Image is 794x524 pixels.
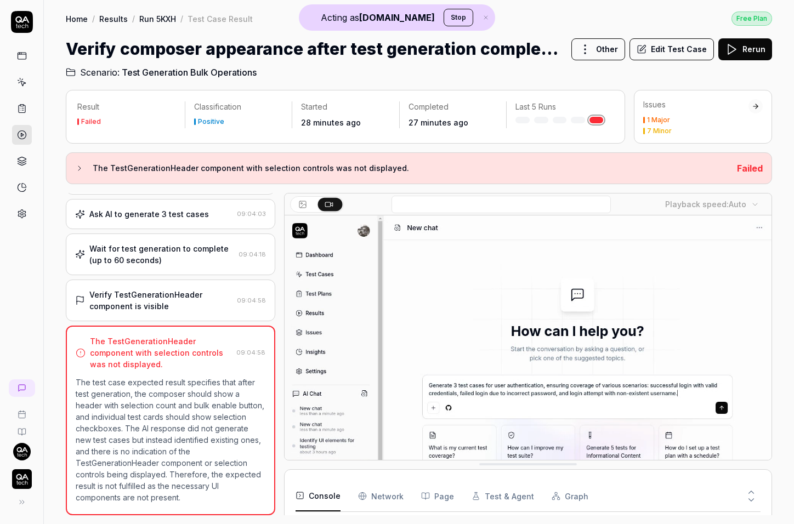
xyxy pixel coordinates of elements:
[301,101,390,112] p: Started
[78,66,120,79] span: Scenario:
[237,210,266,218] time: 09:04:03
[92,13,95,24] div: /
[90,335,232,370] div: The TestGenerationHeader component with selection controls was not displayed.
[89,208,209,220] div: Ask AI to generate 3 test cases
[4,460,39,491] button: QA Tech Logo
[194,101,283,112] p: Classification
[237,297,266,304] time: 09:04:58
[66,66,257,79] a: Scenario:Test Generation Bulk Operations
[296,481,341,511] button: Console
[552,481,588,511] button: Graph
[643,99,748,110] div: Issues
[731,11,772,26] a: Free Plan
[444,9,473,26] button: Stop
[358,481,404,511] button: Network
[180,13,183,24] div: /
[188,13,253,24] div: Test Case Result
[81,118,101,125] div: Failed
[718,38,772,60] button: Rerun
[4,401,39,419] a: Book a call with us
[647,117,670,123] div: 1 Major
[93,162,728,175] h3: The TestGenerationHeader component with selection controls was not displayed.
[89,289,232,312] div: Verify TestGenerationHeader component is visible
[132,13,135,24] div: /
[4,419,39,436] a: Documentation
[629,38,714,60] button: Edit Test Case
[89,243,234,266] div: Wait for test generation to complete (up to 60 seconds)
[236,349,265,356] time: 09:04:58
[421,481,454,511] button: Page
[737,163,763,174] span: Failed
[76,377,265,503] p: The test case expected result specifies that after test generation, the composer should show a he...
[66,37,563,61] h1: Verify composer appearance after test generation completes
[731,12,772,26] div: Free Plan
[665,198,746,210] div: Playback speed:
[77,101,176,112] p: Result
[198,118,224,125] div: Positive
[139,13,176,24] a: Run 5KXH
[9,379,35,397] a: New conversation
[13,443,31,460] img: 7ccf6c19-61ad-4a6c-8811-018b02a1b829.jpg
[409,118,468,127] time: 27 minutes ago
[75,162,728,175] button: The TestGenerationHeader component with selection controls was not displayed.
[571,38,625,60] button: Other
[409,101,498,112] p: Completed
[122,66,257,79] span: Test Generation Bulk Operations
[12,469,32,489] img: QA Tech Logo
[301,118,361,127] time: 28 minutes ago
[239,250,266,258] time: 09:04:18
[515,101,605,112] p: Last 5 Runs
[647,128,672,134] div: 7 Minor
[99,13,128,24] a: Results
[66,13,88,24] a: Home
[472,481,534,511] button: Test & Agent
